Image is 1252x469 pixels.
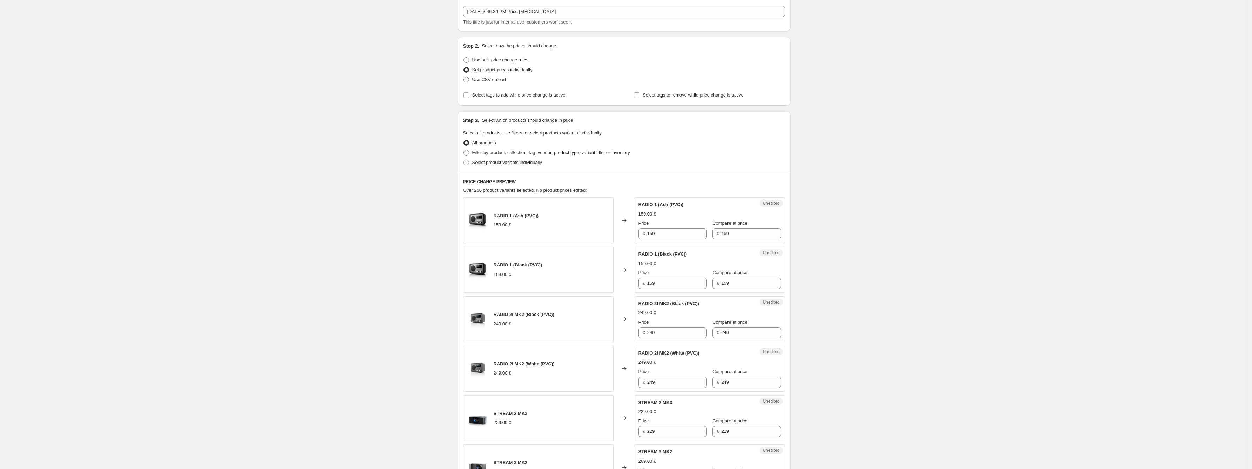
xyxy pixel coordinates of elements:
div: 269.00 € [638,458,656,465]
span: RADIO 2I MK2 (White (PVC)) [494,361,555,366]
span: Unedited [763,398,779,404]
span: Price [638,220,649,226]
input: 30% off holiday sale [463,6,785,17]
span: Compare at price [712,418,747,423]
span: Use CSV upload [472,77,506,82]
span: STREAM 2 MK3 [494,411,528,416]
span: Unedited [763,349,779,355]
img: ARGRADIO1BK_1_80x.jpg [467,210,488,231]
p: Select how the prices should change [482,42,556,49]
span: Select product variants individually [472,160,542,165]
span: Unedited [763,299,779,305]
h2: Step 2. [463,42,479,49]
span: € [717,429,719,434]
div: 159.00 € [638,260,656,267]
img: ARGRADIO2IBK_1_80x.jpg [467,358,488,379]
div: 249.00 € [638,309,656,316]
span: € [643,379,645,385]
div: 249.00 € [494,321,512,328]
div: 159.00 € [494,222,512,229]
span: € [643,429,645,434]
span: Price [638,369,649,374]
span: Select tags to remove while price change is active [643,92,744,98]
span: RADIO 1 (Ash (PVC)) [638,202,684,207]
span: Unedited [763,250,779,256]
div: 159.00 € [638,211,656,218]
p: Select which products should change in price [482,117,573,124]
span: This title is just for internal use, customers won't see it [463,19,572,25]
span: RADIO 2I MK2 (Black (PVC)) [494,312,554,317]
span: RADIO 2I MK2 (Black (PVC)) [638,301,699,306]
img: ARGSTREAM2MMK2BK_A_1_80x.jpg [467,408,488,429]
span: Over 250 product variants selected. No product prices edited: [463,187,587,193]
span: Filter by product, collection, tag, vendor, product type, variant title, or inventory [472,150,630,155]
span: STREAM 3 MK2 [638,449,672,454]
span: All products [472,140,496,145]
span: € [643,330,645,335]
span: STREAM 2 MK3 [638,400,672,405]
span: Compare at price [712,220,747,226]
span: RADIO 1 (Black (PVC)) [494,262,542,267]
div: 249.00 € [638,359,656,366]
span: Unedited [763,200,779,206]
div: 229.00 € [494,419,512,426]
span: € [643,231,645,236]
span: Unedited [763,448,779,453]
div: 159.00 € [494,271,512,278]
span: Price [638,319,649,325]
img: ARGRADIO1BK_1_80x.jpg [467,259,488,280]
span: Select all products, use filters, or select products variants individually [463,130,602,136]
span: STREAM 3 MK2 [494,460,528,465]
span: € [717,280,719,286]
span: RADIO 2I MK2 (White (PVC)) [638,350,699,356]
span: Price [638,270,649,275]
div: 229.00 € [638,408,656,415]
span: Use bulk price change rules [472,57,528,62]
span: Compare at price [712,270,747,275]
span: RADIO 1 (Ash (PVC)) [494,213,539,218]
span: Set product prices individually [472,67,533,72]
span: Price [638,418,649,423]
span: € [717,330,719,335]
span: € [717,379,719,385]
h6: PRICE CHANGE PREVIEW [463,179,785,185]
span: Compare at price [712,369,747,374]
span: Select tags to add while price change is active [472,92,566,98]
span: € [717,231,719,236]
span: Compare at price [712,319,747,325]
img: ARGRADIO2IBK_1_80x.jpg [467,309,488,330]
span: RADIO 1 (Black (PVC)) [638,251,687,257]
span: € [643,280,645,286]
h2: Step 3. [463,117,479,124]
div: 249.00 € [494,370,512,377]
